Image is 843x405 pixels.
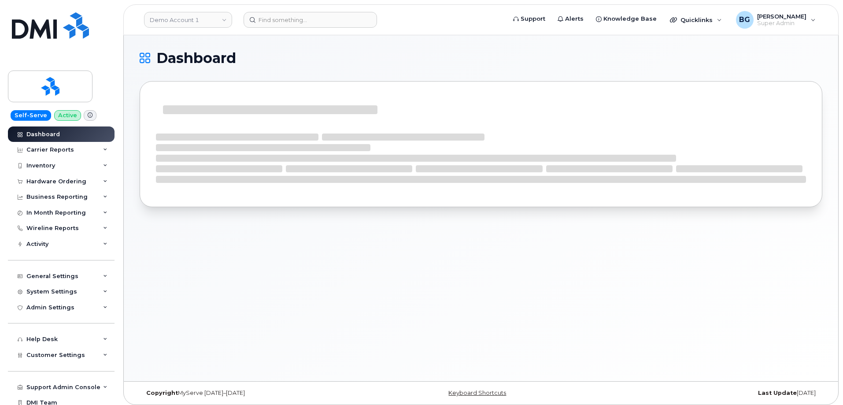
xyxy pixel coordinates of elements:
strong: Copyright [146,390,178,396]
div: MyServe [DATE]–[DATE] [140,390,367,397]
div: [DATE] [595,390,822,397]
strong: Last Update [758,390,797,396]
a: Keyboard Shortcuts [448,390,506,396]
span: Dashboard [156,52,236,65]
